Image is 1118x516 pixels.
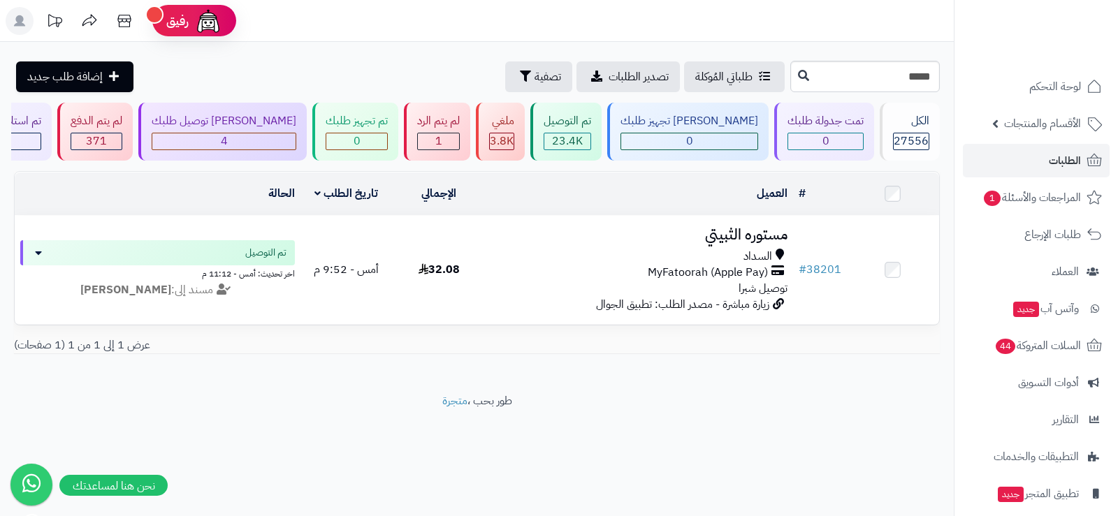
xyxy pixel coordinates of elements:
[1024,225,1081,244] span: طلبات الإرجاع
[1018,373,1079,392] span: أدوات التسويق
[799,261,841,278] a: #38201
[604,103,771,161] a: [PERSON_NAME] تجهيز طلبك 0
[71,133,122,149] div: 371
[401,103,473,161] a: لم يتم الرد 1
[963,181,1110,214] a: المراجعات والأسئلة1
[984,191,1001,206] span: 1
[576,61,680,92] a: تصدير الطلبات
[505,61,572,92] button: تصفية
[314,261,379,278] span: أمس - 9:52 م
[1023,39,1105,68] img: logo-2.png
[37,7,72,38] a: تحديثات المنصة
[998,487,1024,502] span: جديد
[743,249,772,265] span: السداد
[245,246,286,260] span: تم التوصيل
[71,113,122,129] div: لم يتم الدفع
[166,13,189,29] span: رفيق
[3,337,477,353] div: عرض 1 إلى 1 من 1 (1 صفحات)
[418,133,459,149] div: 1
[435,133,442,149] span: 1
[152,133,296,149] div: 4
[152,113,296,129] div: [PERSON_NAME] توصيل طلبك
[489,113,514,129] div: ملغي
[421,185,456,202] a: الإجمالي
[1013,302,1039,317] span: جديد
[963,218,1110,251] a: طلبات الإرجاع
[963,477,1110,510] a: تطبيق المتجرجديد
[544,113,591,129] div: تم التوصيل
[10,282,305,298] div: مسند إلى:
[963,403,1110,436] a: التقارير
[994,336,1081,355] span: السلات المتروكة
[963,292,1110,325] a: وآتس آبجديد
[354,133,361,149] span: 0
[648,265,768,281] span: MyFatoorah (Apple Pay)
[20,265,295,280] div: اخر تحديث: أمس - 11:12 م
[80,281,171,298] strong: [PERSON_NAME]
[963,144,1110,177] a: الطلبات
[822,133,829,149] span: 0
[490,133,514,149] span: 3.8K
[419,261,460,278] span: 32.08
[963,70,1110,103] a: لوحة التحكم
[326,133,387,149] div: 0
[16,61,133,92] a: إضافة طلب جديد
[757,185,787,202] a: العميل
[27,68,103,85] span: إضافة طلب جديد
[417,113,460,129] div: لم يتم الرد
[1012,299,1079,318] span: وآتس آب
[893,113,929,129] div: الكل
[982,188,1081,207] span: المراجعات والأسئلة
[994,447,1079,466] span: التطبيقات والخدمات
[877,103,943,161] a: الكل27556
[1052,262,1079,281] span: العملاء
[799,185,806,202] a: #
[963,366,1110,399] a: أدوات التسويق
[963,255,1110,288] a: العملاء
[787,113,864,129] div: تمت جدولة طلبك
[963,440,1110,473] a: التطبيقات والخدمات
[136,103,310,161] a: [PERSON_NAME] توصيل طلبك 4
[535,68,561,85] span: تصفية
[221,133,228,149] span: 4
[771,103,877,161] a: تمت جدولة طلبك 0
[596,296,769,313] span: زيارة مباشرة - مصدر الطلب: تطبيق الجوال
[326,113,388,129] div: تم تجهيز طلبك
[442,392,467,409] a: متجرة
[996,484,1079,503] span: تطبيق المتجر
[268,185,295,202] a: الحالة
[544,133,590,149] div: 23352
[491,227,787,243] h3: مستوره الثبيتي
[695,68,753,85] span: طلباتي المُوكلة
[1029,77,1081,96] span: لوحة التحكم
[1052,410,1079,429] span: التقارير
[609,68,669,85] span: تصدير الطلبات
[996,339,1015,354] span: 44
[528,103,604,161] a: تم التوصيل 23.4K
[1049,151,1081,170] span: الطلبات
[490,133,514,149] div: 3828
[620,113,758,129] div: [PERSON_NAME] تجهيز طلبك
[473,103,528,161] a: ملغي 3.8K
[686,133,693,149] span: 0
[310,103,401,161] a: تم تجهيز طلبك 0
[1004,114,1081,133] span: الأقسام والمنتجات
[894,133,929,149] span: 27556
[788,133,863,149] div: 0
[314,185,378,202] a: تاريخ الطلب
[552,133,583,149] span: 23.4K
[55,103,136,161] a: لم يتم الدفع 371
[684,61,785,92] a: طلباتي المُوكلة
[799,261,806,278] span: #
[739,280,787,297] span: توصيل شبرا
[194,7,222,35] img: ai-face.png
[86,133,107,149] span: 371
[621,133,757,149] div: 0
[963,329,1110,362] a: السلات المتروكة44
